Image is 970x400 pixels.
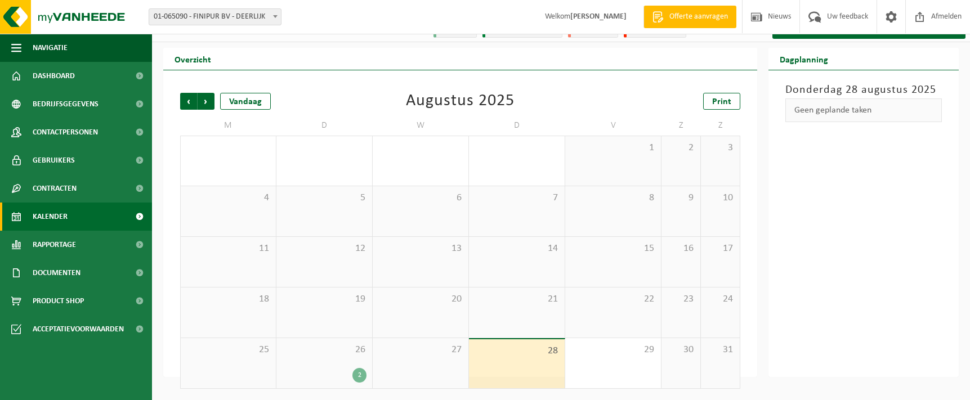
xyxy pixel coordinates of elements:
[712,97,731,106] span: Print
[707,344,734,356] span: 31
[33,118,98,146] span: Contactpersonen
[475,293,559,305] span: 21
[667,344,695,356] span: 30
[785,82,942,98] h3: Donderdag 28 augustus 2025
[661,115,701,136] td: Z
[33,231,76,259] span: Rapportage
[186,242,270,255] span: 11
[282,344,366,356] span: 26
[475,192,559,204] span: 7
[571,192,655,204] span: 8
[180,115,276,136] td: M
[565,115,661,136] td: V
[667,11,731,23] span: Offerte aanvragen
[571,142,655,154] span: 1
[378,242,463,255] span: 13
[667,192,695,204] span: 9
[703,93,740,110] a: Print
[186,293,270,305] span: 18
[186,192,270,204] span: 4
[701,115,740,136] td: Z
[276,115,373,136] td: D
[282,293,366,305] span: 19
[33,287,84,315] span: Product Shop
[785,98,942,122] div: Geen geplande taken
[475,242,559,255] span: 14
[378,192,463,204] span: 6
[33,259,81,287] span: Documenten
[378,344,463,356] span: 27
[149,9,281,25] span: 01-065090 - FINIPUR BV - DEERLIJK
[33,315,124,343] span: Acceptatievoorwaarden
[570,12,627,21] strong: [PERSON_NAME]
[352,368,366,383] div: 2
[571,242,655,255] span: 15
[643,6,736,28] a: Offerte aanvragen
[406,93,515,110] div: Augustus 2025
[33,34,68,62] span: Navigatie
[282,192,366,204] span: 5
[469,115,565,136] td: D
[571,293,655,305] span: 22
[149,8,281,25] span: 01-065090 - FINIPUR BV - DEERLIJK
[33,62,75,90] span: Dashboard
[707,192,734,204] span: 10
[198,93,214,110] span: Volgende
[220,93,271,110] div: Vandaag
[33,174,77,203] span: Contracten
[768,48,839,70] h2: Dagplanning
[282,242,366,255] span: 12
[667,142,695,154] span: 2
[667,242,695,255] span: 16
[33,203,68,231] span: Kalender
[33,90,99,118] span: Bedrijfsgegevens
[378,293,463,305] span: 20
[707,293,734,305] span: 24
[180,93,197,110] span: Vorige
[163,48,222,70] h2: Overzicht
[667,293,695,305] span: 23
[33,146,75,174] span: Gebruikers
[571,344,655,356] span: 29
[475,345,559,357] span: 28
[373,115,469,136] td: W
[186,344,270,356] span: 25
[707,142,734,154] span: 3
[707,242,734,255] span: 17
